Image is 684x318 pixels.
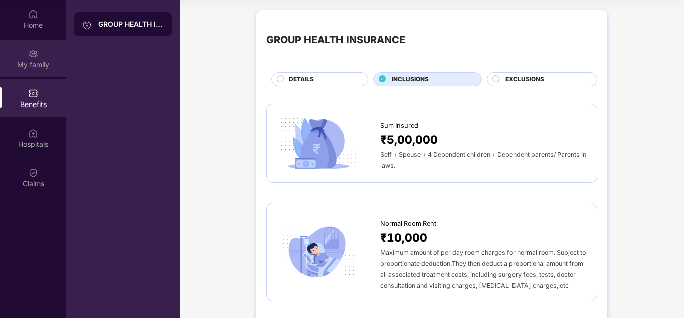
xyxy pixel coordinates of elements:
[98,19,163,29] div: GROUP HEALTH INSURANCE
[266,32,405,48] div: GROUP HEALTH INSURANCE
[289,75,314,84] span: DETAILS
[380,219,436,229] span: Normal Room Rent
[28,128,38,138] img: svg+xml;base64,PHN2ZyBpZD0iSG9zcGl0YWxzIiB4bWxucz0iaHR0cDovL3d3dy53My5vcmcvMjAwMC9zdmciIHdpZHRoPS...
[28,168,38,178] img: svg+xml;base64,PHN2ZyBpZD0iQ2xhaW0iIHhtbG5zPSJodHRwOi8vd3d3LnczLm9yZy8yMDAwL3N2ZyIgd2lkdGg9IjIwIi...
[277,115,360,172] img: icon
[380,229,427,247] span: ₹10,000
[28,88,38,98] img: svg+xml;base64,PHN2ZyBpZD0iQmVuZWZpdHMiIHhtbG5zPSJodHRwOi8vd3d3LnczLm9yZy8yMDAwL3N2ZyIgd2lkdGg9Ij...
[28,49,38,59] img: svg+xml;base64,PHN2ZyB3aWR0aD0iMjAiIGhlaWdodD0iMjAiIHZpZXdCb3g9IjAgMCAyMCAyMCIgZmlsbD0ibm9uZSIgeG...
[505,75,544,84] span: EXCLUSIONS
[277,223,360,281] img: icon
[28,9,38,19] img: svg+xml;base64,PHN2ZyBpZD0iSG9tZSIgeG1sbnM9Imh0dHA6Ly93d3cudzMub3JnLzIwMDAvc3ZnIiB3aWR0aD0iMjAiIG...
[380,131,438,149] span: ₹5,00,000
[82,20,92,30] img: svg+xml;base64,PHN2ZyB3aWR0aD0iMjAiIGhlaWdodD0iMjAiIHZpZXdCb3g9IjAgMCAyMCAyMCIgZmlsbD0ibm9uZSIgeG...
[380,151,586,169] span: Self + Spouse + 4 Dependent children + Dependent parents/ Parents in laws.
[380,121,418,131] span: Sum Insured
[380,249,586,289] span: Maximum amount of per day room charges for normal room. Subject to proportionate deduction.They t...
[392,75,429,84] span: INCLUSIONS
